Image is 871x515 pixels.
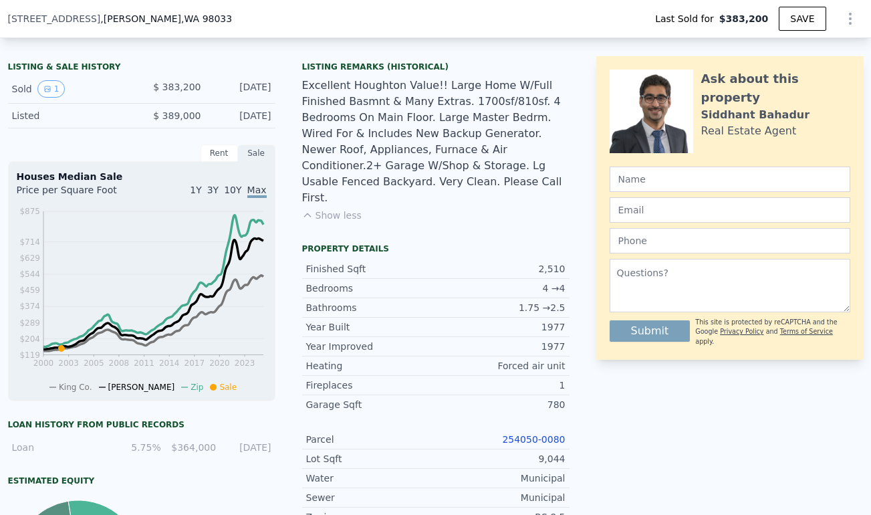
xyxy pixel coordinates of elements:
[302,243,570,254] div: Property details
[720,328,763,335] a: Privacy Policy
[610,167,850,192] input: Name
[436,359,566,373] div: Forced air unit
[59,383,92,392] span: King Co.
[12,109,131,122] div: Listed
[108,383,175,392] span: [PERSON_NAME]
[100,12,232,25] span: , [PERSON_NAME]
[701,70,850,107] div: Ask about this property
[306,472,436,485] div: Water
[153,110,201,121] span: $ 389,000
[19,350,40,360] tspan: $119
[719,12,769,25] span: $383,200
[610,320,691,342] button: Submit
[190,185,201,195] span: 1Y
[108,358,129,368] tspan: 2008
[19,302,40,311] tspan: $374
[181,13,232,24] span: , WA 98033
[83,358,104,368] tspan: 2005
[19,237,40,247] tspan: $714
[302,209,362,222] button: Show less
[610,197,850,223] input: Email
[306,433,436,446] div: Parcel
[436,340,566,353] div: 1977
[436,282,566,295] div: 4 → 4
[302,78,570,206] div: Excellent Houghton Value!! Large Home W/Full Finished Basmnt & Many Extras. 1700sf/810sf. 4 Bedro...
[306,340,436,353] div: Year Improved
[58,358,79,368] tspan: 2003
[8,419,275,430] div: Loan history from public records
[19,270,40,279] tspan: $544
[436,301,566,314] div: 1.75 → 2.5
[436,320,566,334] div: 1977
[8,476,275,486] div: Estimated Equity
[12,80,131,98] div: Sold
[302,62,570,72] div: Listing Remarks (Historical)
[212,80,271,98] div: [DATE]
[238,144,275,162] div: Sale
[695,318,850,346] div: This site is protected by reCAPTCHA and the Google and apply.
[306,491,436,504] div: Sewer
[19,286,40,295] tspan: $459
[153,82,201,92] span: $ 383,200
[12,441,106,454] div: Loan
[212,109,271,122] div: [DATE]
[779,7,826,31] button: SAVE
[436,452,566,466] div: 9,044
[306,359,436,373] div: Heating
[37,80,66,98] button: View historical data
[224,441,271,454] div: [DATE]
[436,398,566,411] div: 780
[436,472,566,485] div: Municipal
[184,358,205,368] tspan: 2017
[780,328,833,335] a: Terms of Service
[19,207,40,216] tspan: $875
[837,5,864,32] button: Show Options
[8,62,275,75] div: LISTING & SALE HISTORY
[701,123,797,139] div: Real Estate Agent
[701,107,810,123] div: Siddhant Bahadur
[134,358,154,368] tspan: 2011
[209,358,230,368] tspan: 2020
[306,262,436,276] div: Finished Sqft
[306,398,436,411] div: Garage Sqft
[219,383,237,392] span: Sale
[169,441,216,454] div: $364,000
[306,320,436,334] div: Year Built
[19,318,40,328] tspan: $289
[247,185,267,198] span: Max
[191,383,203,392] span: Zip
[436,491,566,504] div: Municipal
[8,12,101,25] span: [STREET_ADDRESS]
[610,228,850,253] input: Phone
[306,452,436,466] div: Lot Sqft
[436,262,566,276] div: 2,510
[655,12,719,25] span: Last Sold for
[33,358,53,368] tspan: 2000
[207,185,219,195] span: 3Y
[201,144,238,162] div: Rent
[306,282,436,295] div: Bedrooms
[114,441,160,454] div: 5.75%
[17,183,142,205] div: Price per Square Foot
[234,358,255,368] tspan: 2023
[19,253,40,263] tspan: $629
[306,301,436,314] div: Bathrooms
[224,185,241,195] span: 10Y
[17,170,267,183] div: Houses Median Sale
[306,379,436,392] div: Fireplaces
[502,434,565,445] a: 254050-0080
[19,334,40,344] tspan: $204
[158,358,179,368] tspan: 2014
[436,379,566,392] div: 1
